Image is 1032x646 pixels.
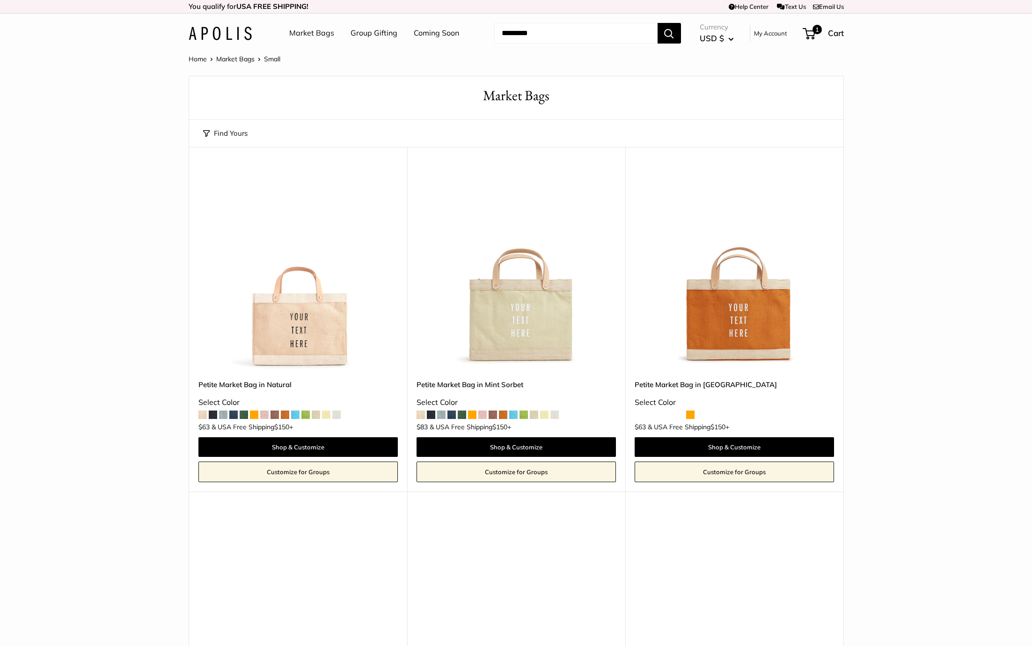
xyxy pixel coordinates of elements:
a: Coming Soon [414,26,459,40]
a: Email Us [813,3,844,10]
img: Petite Market Bag in Natural [198,170,398,370]
span: $150 [274,423,289,431]
a: Petite Market Bag in Mint Sorbet [417,379,616,390]
span: $63 [198,423,210,431]
button: USD $ [700,31,734,46]
div: Select Color [417,396,616,410]
span: Cart [828,28,844,38]
a: Customize for Groups [417,462,616,482]
span: $150 [492,423,507,431]
a: Customize for Groups [198,462,398,482]
a: Home [189,55,207,63]
button: Find Yours [203,127,248,140]
button: Search [658,23,681,44]
a: Petite Market Bag in Mint SorbetPetite Market Bag in Mint Sorbet [417,170,616,370]
a: Group Gifting [351,26,397,40]
a: Shop & Customize [635,437,834,457]
a: 1 Cart [804,26,844,41]
span: $150 [710,423,725,431]
span: Currency [700,21,734,34]
input: Search... [494,23,658,44]
a: Petite Market Bag in Naturaldescription_Effortless style that elevates every moment [198,170,398,370]
span: Small [264,55,280,63]
img: Apolis [189,27,252,40]
span: $83 [417,423,428,431]
div: Select Color [198,396,398,410]
a: Text Us [777,3,805,10]
span: & USA Free Shipping + [430,424,511,430]
div: Select Color [635,396,834,410]
a: Market Bags [216,55,255,63]
nav: Breadcrumb [189,53,280,65]
a: Petite Market Bag in [GEOGRAPHIC_DATA] [635,379,834,390]
a: Shop & Customize [417,437,616,457]
a: Customize for Groups [635,462,834,482]
a: Market Bags [289,26,334,40]
img: Petite Market Bag in Mint Sorbet [417,170,616,370]
a: My Account [754,28,787,39]
span: $63 [635,423,646,431]
span: 1 [812,25,821,34]
span: & USA Free Shipping + [212,424,293,430]
a: Petite Market Bag in Natural [198,379,398,390]
a: Help Center [729,3,769,10]
span: & USA Free Shipping + [648,424,729,430]
img: Petite Market Bag in Cognac [635,170,834,370]
strong: USA FREE SHIPPING! [236,2,308,11]
a: Shop & Customize [198,437,398,457]
h1: Market Bags [203,86,829,106]
a: Petite Market Bag in CognacPetite Market Bag in Cognac [635,170,834,370]
span: USD $ [700,33,724,43]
